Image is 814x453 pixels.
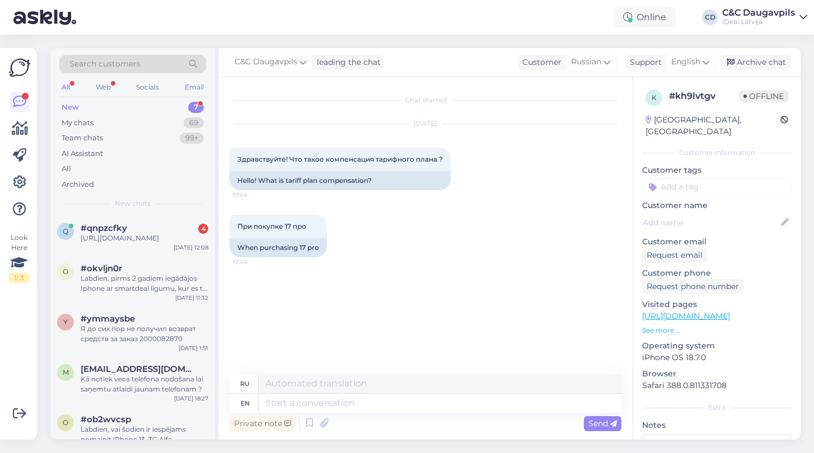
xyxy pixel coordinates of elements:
[722,8,795,17] div: C&C Daugavpils
[63,227,68,235] span: q
[81,233,208,243] div: [URL][DOMAIN_NAME]
[62,148,103,159] div: AI Assistant
[188,102,204,113] div: 7
[642,340,792,352] p: Operating system
[230,171,451,190] div: Hello! What is tariff plan compensation?
[115,199,151,209] span: New chats
[63,368,69,376] span: m
[198,224,208,234] div: 4
[184,117,204,129] div: 69
[69,58,141,70] span: Search customers
[642,200,792,211] p: Customer name
[233,191,275,199] span: 17:44
[93,80,113,95] div: Web
[652,93,657,102] span: k
[614,7,675,27] div: Online
[720,55,790,70] div: Archive chat
[739,90,788,102] span: Offline
[571,56,601,68] span: Russian
[642,419,792,431] p: Notes
[183,80,206,95] div: Email
[240,374,250,393] div: ru
[81,324,208,344] div: Я до сих пор не получил возврат средств за заказ 2000082870
[62,179,94,190] div: Archived
[233,258,275,266] span: 17:44
[671,56,700,68] span: English
[642,148,792,158] div: Customer information
[669,89,739,103] div: # kh9lvtgv
[62,117,93,129] div: My chats
[179,344,208,352] div: [DATE] 1:51
[175,294,208,302] div: [DATE] 11:32
[9,273,29,283] div: 1 / 3
[722,17,795,26] div: iDeal Latvija
[9,233,29,283] div: Look Here
[230,119,621,129] div: [DATE]
[237,155,443,163] span: Здравствуйте! Что такое компенсация тарифного плана ?
[642,178,792,195] input: Add a tag
[174,243,208,252] div: [DATE] 12:08
[588,418,617,428] span: Send
[642,248,707,263] div: Request email
[642,299,792,310] p: Visited pages
[63,267,68,276] span: o
[81,374,208,394] div: Kā notiek veca telefona nodošana lai saņemtu atlaidi jaunam telefonam ?
[81,273,208,294] div: Labdien, pirms 2 gadiem iegādājos Iphone ar smartdeal līgumu, kur es to varu apskatīties?
[81,223,127,233] span: #qnpzcfky
[642,236,792,248] p: Customer email
[237,222,306,230] span: При покупке 17 про
[174,394,208,403] div: [DATE] 18:27
[63,418,68,427] span: o
[81,314,135,324] span: #ymmaysbe
[642,368,792,380] p: Browser
[63,318,68,326] span: y
[702,10,718,25] div: CD
[642,164,792,176] p: Customer tags
[9,57,30,78] img: Askly Logo
[645,114,780,138] div: [GEOGRAPHIC_DATA], [GEOGRAPHIC_DATA]
[62,102,79,113] div: New
[642,267,792,279] p: Customer phone
[625,56,662,68] div: Support
[81,424,208,445] div: Labdien, vai šodien ir iespējams nomainīt iPhone 13, TC Alfa, akumulatoru?
[81,364,197,374] span: mihailovajekaterina5@gmail.com
[62,133,103,144] div: Team chats
[241,394,250,413] div: en
[642,352,792,364] p: iPhone OS 18.7.0
[134,80,161,95] div: Socials
[230,95,621,105] div: Chat started
[180,133,204,144] div: 99+
[81,414,131,424] span: #ob2wvcsp
[642,380,792,391] p: Safari 388.0.811331708
[59,80,72,95] div: All
[230,416,296,431] div: Private note
[722,8,807,26] a: C&C DaugavpilsiDeal Latvija
[235,56,297,68] span: C&C Daugavpils
[518,56,562,68] div: Customer
[642,325,792,336] p: See more ...
[62,163,71,174] div: All
[230,238,327,257] div: When purchasing 17 pro
[81,263,122,273] span: #okvljn0r
[643,216,779,229] input: Add name
[642,403,792,413] div: Extra
[642,311,730,321] a: [URL][DOMAIN_NAME]
[312,56,381,68] div: leading the chat
[642,279,743,294] div: Request phone number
